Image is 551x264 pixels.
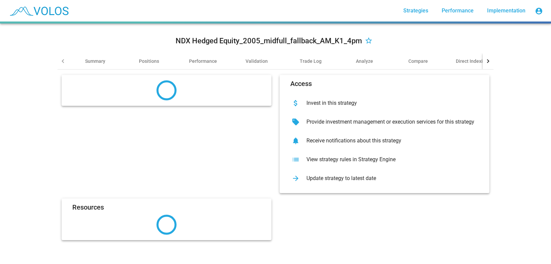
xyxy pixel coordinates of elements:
button: View strategy rules in Strategy Engine [285,150,484,169]
mat-card-title: Access [290,80,312,87]
div: Update strategy to latest date [301,175,479,182]
mat-card-title: Resources [72,204,104,211]
button: Provide investment management or execution services for this strategy [285,113,484,131]
div: Direct Indexing [456,58,488,64]
div: View strategy rules in Strategy Engine [301,156,479,163]
div: Trade Log [300,58,322,64]
div: Invest in this strategy [301,100,479,106]
span: Implementation [487,7,525,14]
button: Receive notifications about this strategy [285,131,484,150]
img: blue_transparent.png [5,2,72,19]
a: Performance [436,5,479,17]
div: Performance [189,58,217,64]
div: Positions [139,58,159,64]
mat-icon: arrow_forward [290,173,301,184]
div: Provide investment management or execution services for this strategy [301,119,479,125]
span: Performance [442,7,474,14]
mat-icon: list [290,154,301,165]
mat-icon: sell [290,117,301,127]
div: NDX Hedged Equity_2005_midfull_fallback_AM_K1_4pm [176,36,362,46]
mat-icon: attach_money [290,98,301,108]
a: Strategies [398,5,434,17]
div: Compare [408,58,428,64]
div: Validation [246,58,268,64]
div: Summary [85,58,105,64]
div: Analyze [356,58,373,64]
span: Strategies [403,7,428,14]
div: Receive notifications about this strategy [301,137,479,144]
mat-icon: notifications [290,135,301,146]
mat-icon: account_circle [535,7,543,15]
a: Implementation [482,5,531,17]
button: Invest in this strategy [285,94,484,113]
summary: AccessInvest in this strategyProvide investment management or execution services for this strateg... [58,70,493,246]
button: Update strategy to latest date [285,169,484,188]
mat-icon: star_border [365,37,373,45]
